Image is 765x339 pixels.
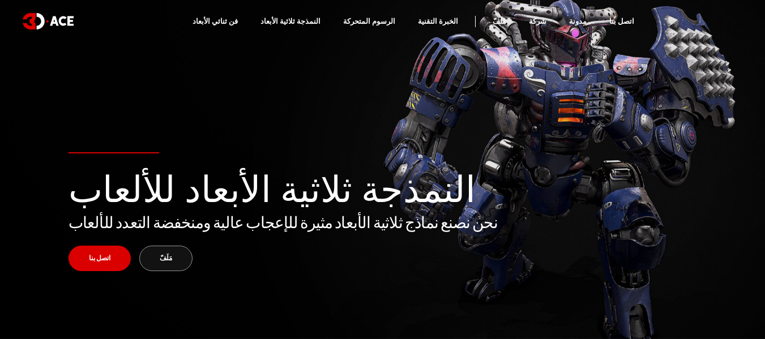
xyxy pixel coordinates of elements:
[89,254,110,262] font: اتصل بنا
[260,16,320,25] font: النمذجة ثلاثية الأبعاد
[139,246,193,271] a: مَلَفّ
[343,16,395,25] font: الرسوم المتحركة
[493,16,506,25] font: مَلَفّ
[418,16,458,25] font: الخبرة التقنية
[609,16,634,25] font: اتصل بنا
[69,246,131,271] a: اتصل بنا
[23,13,74,29] img: شعار أبيض
[529,16,546,25] font: شركة
[160,254,172,262] font: مَلَفّ
[69,159,476,212] font: النمذجة ثلاثية الأبعاد للألعاب
[69,212,498,231] font: نحن نصنع نماذج ثلاثية الأبعاد مثيرة للإعجاب عالية ومنخفضة التعدد للألعاب
[193,16,238,25] font: فن ثنائي الأبعاد
[569,16,587,25] font: مدونة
